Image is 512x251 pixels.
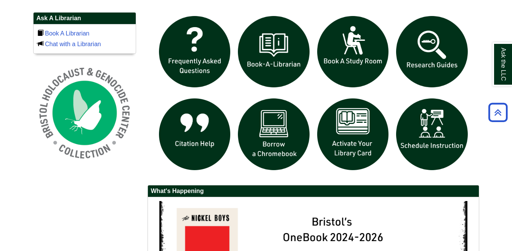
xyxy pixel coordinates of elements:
a: Book A Librarian [45,30,90,37]
img: Holocaust and Genocide Collection [33,61,136,164]
img: Borrow a chromebook icon links to the borrow a chromebook web page [234,95,313,174]
a: Chat with a Librarian [45,41,101,47]
img: frequently asked questions [155,12,234,92]
div: slideshow [155,12,472,177]
img: For faculty. Schedule Library Instruction icon links to form. [392,95,472,174]
img: activate Library Card icon links to form to activate student ID into library card [313,95,393,174]
img: Book a Librarian icon links to book a librarian web page [234,12,313,92]
a: Back to Top [486,107,510,117]
img: Research Guides icon links to research guides web page [392,12,472,92]
img: book a study room icon links to book a study room web page [313,12,393,92]
h2: What's Happening [148,185,479,197]
img: citation help icon links to citation help guide page [155,95,234,174]
h2: Ask A Librarian [34,13,136,24]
